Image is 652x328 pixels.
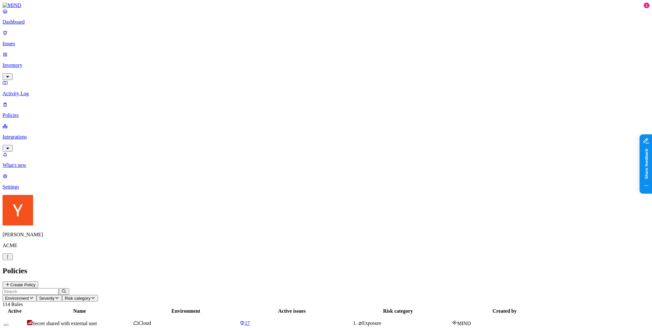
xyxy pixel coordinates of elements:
div: Risk category [345,308,450,314]
span: Severity [39,296,54,301]
div: Name [27,308,132,314]
button: Create Policy [3,282,38,288]
p: Activity Log [3,91,649,96]
p: Integrations [3,134,649,140]
input: Search [3,288,59,295]
p: ACME [3,243,649,248]
a: MIND [3,3,649,8]
p: [PERSON_NAME] [3,232,649,238]
a: Inventory [3,52,649,79]
p: Dashboard [3,19,649,25]
img: mind-logo-icon [452,320,457,325]
a: Integrations [3,123,649,151]
a: 17 [240,320,344,326]
img: severity-critical [27,320,32,325]
span: Cloud [138,320,151,326]
a: Policies [3,102,649,118]
h2: Policies [3,267,649,275]
span: Risk category [65,296,90,301]
p: What's new [3,162,649,168]
span: Secret shared with external user [32,321,97,326]
p: Inventory [3,62,649,68]
div: Active issues [240,308,344,314]
p: Issues [3,41,649,46]
div: Exposure [358,320,450,326]
img: Yoav Shaked [3,195,33,225]
span: 17 [245,320,250,326]
p: Policies [3,112,649,118]
p: Settings [3,184,649,190]
img: MIND [3,3,21,8]
a: Dashboard [3,8,649,25]
a: What's new [3,152,649,168]
div: Created by [452,308,557,314]
span: MIND [457,321,471,326]
div: 1 [644,3,649,8]
div: Environment [133,308,238,314]
a: Issues [3,30,649,46]
div: Active [4,308,26,314]
span: 114 Rules [3,302,23,307]
a: Activity Log [3,80,649,96]
a: Settings [3,173,649,190]
span: Environment [5,296,29,301]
